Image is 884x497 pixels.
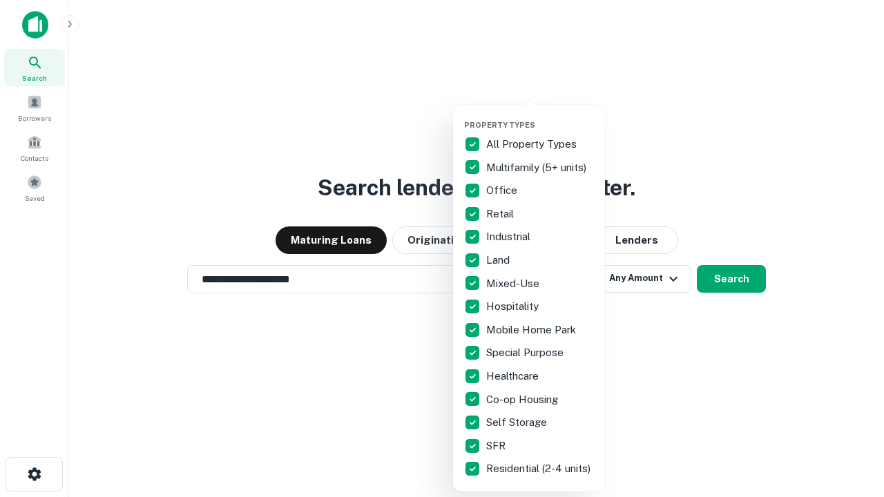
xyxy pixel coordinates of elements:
p: Co-op Housing [486,391,561,408]
p: Multifamily (5+ units) [486,159,589,176]
p: Residential (2-4 units) [486,460,593,477]
p: Hospitality [486,298,541,315]
p: Industrial [486,228,533,245]
p: Mixed-Use [486,275,542,292]
p: Special Purpose [486,344,566,361]
span: Property Types [464,121,535,129]
p: Self Storage [486,414,550,431]
p: Office [486,182,520,199]
p: All Property Types [486,136,579,153]
p: SFR [486,438,508,454]
p: Healthcare [486,368,541,384]
iframe: Chat Widget [815,387,884,453]
p: Land [486,252,512,269]
p: Mobile Home Park [486,322,579,338]
p: Retail [486,206,517,222]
